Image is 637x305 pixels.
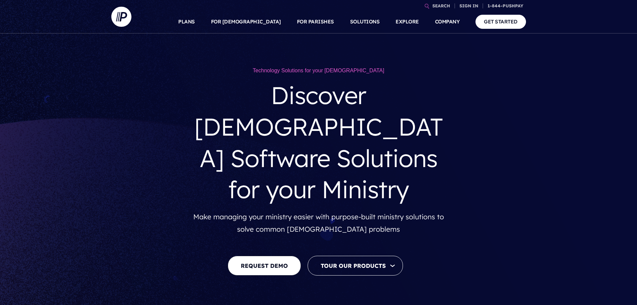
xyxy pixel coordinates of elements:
[193,67,444,74] h1: Technology Solutions for your [DEMOGRAPHIC_DATA]
[228,256,301,276] a: REQUEST DEMO
[193,74,444,210] h3: Discover [DEMOGRAPHIC_DATA] Software Solutions for your Ministry
[211,10,281,33] a: FOR [DEMOGRAPHIC_DATA]
[435,10,460,33] a: COMPANY
[396,10,419,33] a: EXPLORE
[475,15,526,28] a: GET STARTED
[308,256,403,276] button: Tour Our Products
[178,10,195,33] a: PLANS
[350,10,380,33] a: SOLUTIONS
[193,211,444,236] p: Make managing your ministry easier with purpose-built ministry solutions to solve common [DEMOGRA...
[297,10,334,33] a: FOR PARISHES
